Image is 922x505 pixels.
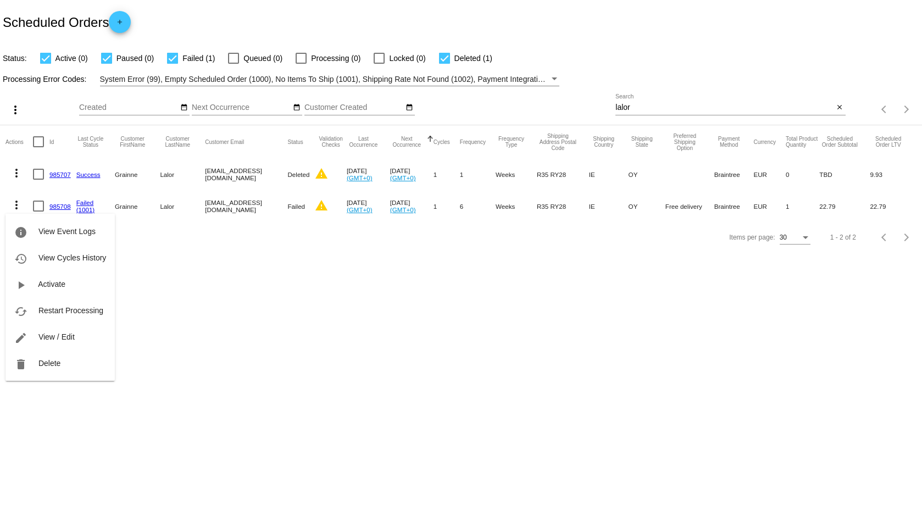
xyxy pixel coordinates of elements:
span: View Event Logs [38,227,96,236]
mat-icon: delete [14,358,27,371]
mat-icon: cached [14,305,27,318]
mat-icon: play_arrow [14,279,27,292]
mat-icon: edit [14,331,27,345]
mat-icon: history [14,252,27,265]
span: View / Edit [38,332,75,341]
span: Activate [38,280,65,288]
span: Delete [38,359,60,368]
span: View Cycles History [38,253,106,262]
span: Restart Processing [38,306,103,315]
mat-icon: info [14,226,27,239]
